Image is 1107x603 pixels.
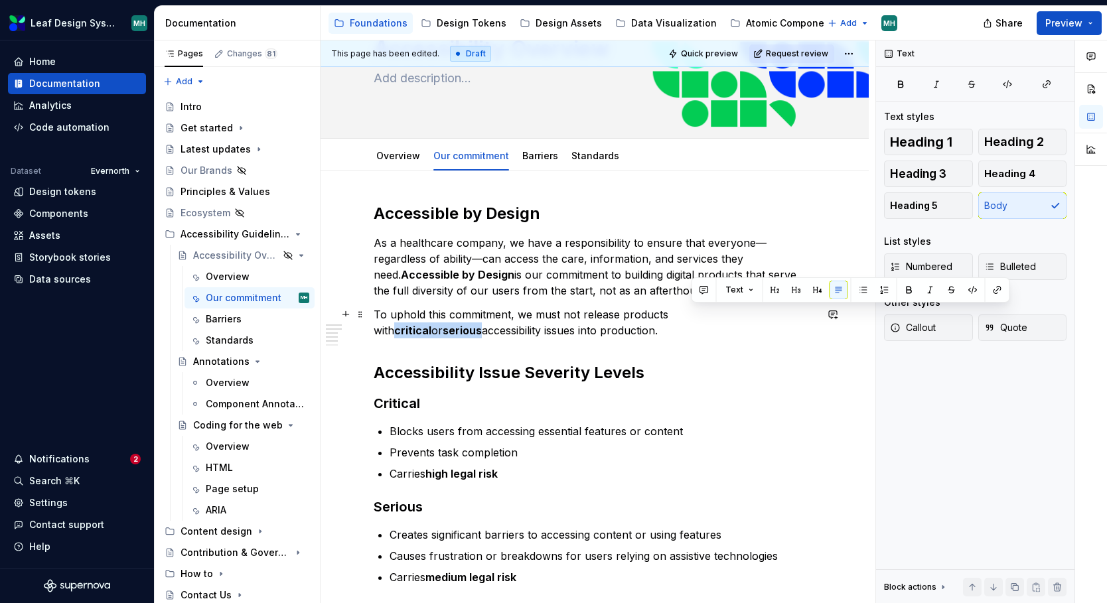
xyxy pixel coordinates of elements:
[329,10,821,36] div: Page tree
[394,324,431,337] strong: critical
[390,423,816,439] p: Blocks users from accessing essential features or content
[159,72,209,91] button: Add
[390,527,816,543] p: Creates significant barriers to accessing content or using features
[29,55,56,68] div: Home
[610,13,722,34] a: Data Visualization
[746,17,839,30] div: Atomic Components
[206,270,250,283] div: Overview
[29,452,90,466] div: Notifications
[3,9,151,37] button: Leaf Design SystemMH
[437,17,506,30] div: Design Tokens
[329,13,413,34] a: Foundations
[8,225,146,246] a: Assets
[8,203,146,224] a: Components
[374,235,816,299] p: As a healthcare company, we have a responsibility to ensure that everyone—regardless of ability—c...
[172,351,315,372] a: Annotations
[390,466,816,482] p: Carries
[181,588,232,602] div: Contact Us
[390,569,816,585] p: Carries
[443,324,482,337] strong: serious
[566,141,625,169] div: Standards
[978,314,1067,341] button: Quote
[159,521,315,542] div: Content design
[8,470,146,492] button: Search ⌘K
[536,17,602,30] div: Design Assets
[978,129,1067,155] button: Heading 2
[376,150,420,161] a: Overview
[133,18,145,29] div: MH
[301,291,307,304] div: MH
[159,563,315,584] div: How to
[193,419,283,432] div: Coding for the web
[206,397,307,411] div: Component Annotations
[29,518,104,531] div: Contact support
[181,525,252,538] div: Content design
[401,268,514,281] strong: Accessible by Design
[184,372,315,393] a: Overview
[206,503,226,517] div: ARIA
[996,17,1023,30] span: Share
[883,18,895,29] div: MH
[265,48,277,59] span: 81
[984,321,1027,334] span: Quote
[91,166,129,176] span: Evernorth
[29,185,96,198] div: Design tokens
[159,542,315,563] a: Contribution & Governance
[8,514,146,535] button: Contact support
[206,440,250,453] div: Overview
[884,161,973,187] button: Heading 3
[8,95,146,116] a: Analytics
[884,129,973,155] button: Heading 1
[766,48,828,59] span: Request review
[206,334,254,347] div: Standards
[390,444,816,460] p: Prevents task completion
[824,14,873,33] button: Add
[884,296,940,309] div: Other styles
[181,185,270,198] div: Principles & Values
[184,478,315,500] a: Page setup
[331,48,439,59] span: This page has been edited.
[130,454,141,464] span: 2
[184,436,315,457] a: Overview
[984,135,1044,149] span: Heading 2
[29,474,80,488] div: Search ⌘K
[181,206,230,220] div: Ecosystem
[44,579,110,592] svg: Supernova Logo
[184,287,315,308] a: Our commitmentMH
[884,110,934,123] div: Text styles
[184,457,315,478] a: HTML
[206,461,233,474] div: HTML
[29,99,72,112] div: Analytics
[8,269,146,290] a: Data sources
[206,482,259,496] div: Page setup
[176,76,192,87] span: Add
[206,312,242,326] div: Barriers
[890,199,938,212] span: Heading 5
[631,17,717,30] div: Data Visualization
[181,567,213,580] div: How to
[165,17,315,30] div: Documentation
[884,192,973,219] button: Heading 5
[85,162,146,180] button: Evernorth
[350,17,407,30] div: Foundations
[181,164,232,177] div: Our Brands
[159,181,315,202] a: Principles & Values
[890,135,952,149] span: Heading 1
[181,100,202,113] div: Intro
[184,500,315,521] a: ARIA
[181,143,251,156] div: Latest updates
[159,117,315,139] a: Get started
[1045,17,1082,30] span: Preview
[374,306,816,338] p: To uphold this commitment, we must not release products with or accessibility issues into product...
[227,48,277,59] div: Changes
[165,48,203,59] div: Pages
[884,253,973,280] button: Numbered
[29,121,110,134] div: Code automation
[29,273,91,286] div: Data sources
[428,141,514,169] div: Our commitment
[374,394,816,413] h3: Critical
[159,96,315,117] a: Intro
[984,167,1035,180] span: Heading 4
[9,15,25,31] img: 6e787e26-f4c0-4230-8924-624fe4a2d214.png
